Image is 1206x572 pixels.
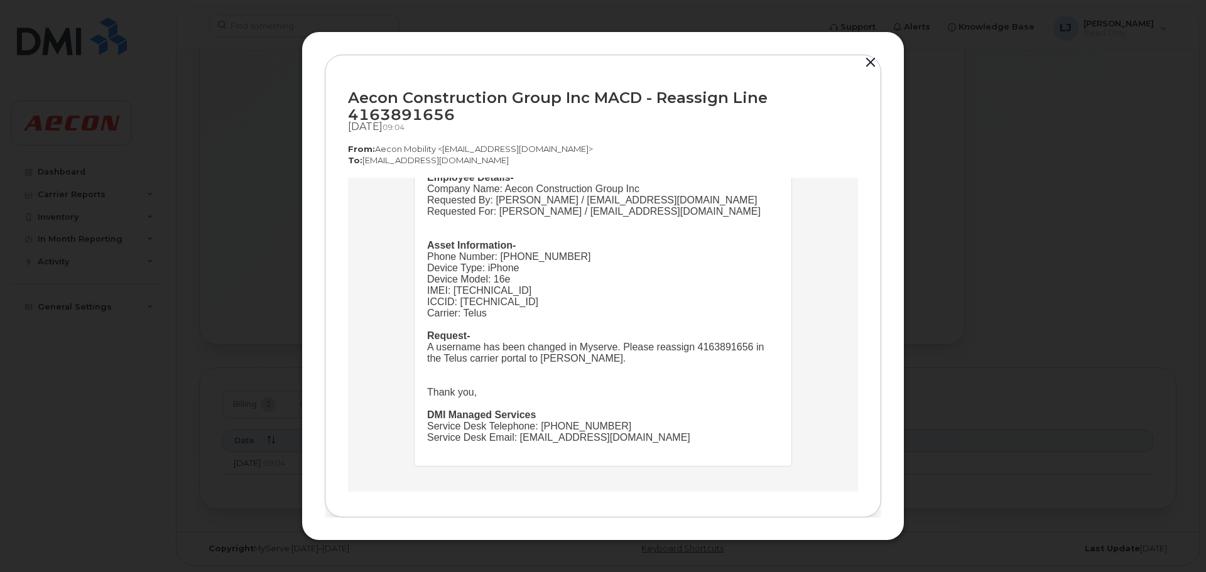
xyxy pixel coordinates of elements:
[79,232,431,243] div: DMI Managed Services
[383,122,405,132] span: 09:04
[79,6,431,40] div: Company Name: Aecon Construction Group Inc Requested By: [PERSON_NAME] / [EMAIL_ADDRESS][DOMAIN_N...
[79,243,431,266] div: Service Desk Telephone: [PHONE_NUMBER] Service Desk Email: [EMAIL_ADDRESS][DOMAIN_NAME]
[348,144,375,154] strong: From:
[79,73,431,141] div: Phone Number: [PHONE_NUMBER] Device Type: iPhone Device Model: 16e IMEI: [TECHNICAL_ID] ICCID: [T...
[348,155,362,165] strong: To:
[348,89,858,123] div: Aecon Construction Group Inc MACD - Reassign Line 4163891656
[348,121,858,133] div: [DATE]
[348,143,858,155] p: Aecon Mobility <[EMAIL_ADDRESS][DOMAIN_NAME]>
[79,153,431,164] div: Request-
[79,164,431,186] div: A username has been changed in Myserve. Please reassign 4163891656 in the Telus carrier portal to...
[79,62,431,73] div: Asset Information-
[348,154,858,166] p: [EMAIL_ADDRESS][DOMAIN_NAME]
